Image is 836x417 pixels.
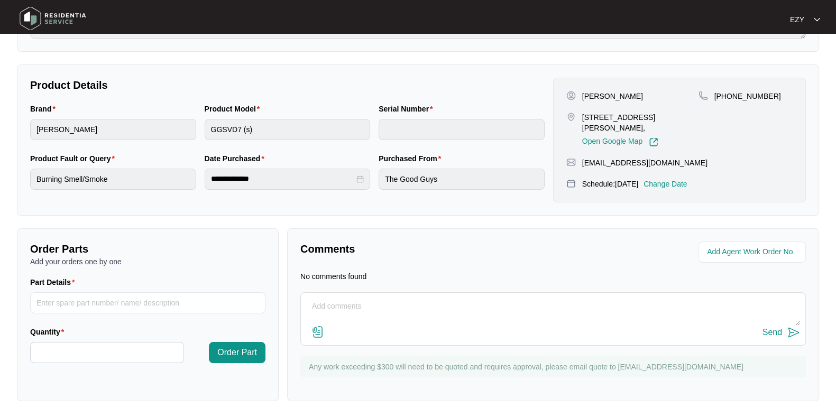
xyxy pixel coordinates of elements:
[649,137,658,147] img: Link-External
[309,362,801,372] p: Any work exceeding $300 will need to be quoted and requires approval, please email quote to [EMAI...
[582,179,638,189] p: Schedule: [DATE]
[209,342,265,363] button: Order Part
[379,169,545,190] input: Purchased From
[30,277,79,288] label: Part Details
[16,3,90,34] img: residentia service logo
[300,242,546,256] p: Comments
[30,292,265,313] input: Part Details
[714,91,781,101] p: [PHONE_NUMBER]
[566,157,576,167] img: map-pin
[707,246,800,258] input: Add Agent Work Order No.
[205,119,371,140] input: Product Model
[205,153,269,164] label: Date Purchased
[205,104,264,114] label: Product Model
[311,326,324,338] img: file-attachment-doc.svg
[644,179,687,189] p: Change Date
[566,91,576,100] img: user-pin
[30,153,119,164] label: Product Fault or Query
[30,104,60,114] label: Brand
[762,326,800,340] button: Send
[211,173,355,184] input: Date Purchased
[790,14,804,25] p: EZY
[379,104,437,114] label: Serial Number
[566,179,576,188] img: map-pin
[699,91,708,100] img: map-pin
[300,271,366,282] p: No comments found
[787,326,800,339] img: send-icon.svg
[582,137,658,147] a: Open Google Map
[379,153,445,164] label: Purchased From
[217,346,257,359] span: Order Part
[814,17,820,22] img: dropdown arrow
[30,242,265,256] p: Order Parts
[30,327,68,337] label: Quantity
[582,112,699,133] p: [STREET_ADDRESS][PERSON_NAME],
[582,157,708,168] p: [EMAIL_ADDRESS][DOMAIN_NAME]
[566,112,576,122] img: map-pin
[30,78,545,92] p: Product Details
[762,328,782,337] div: Send
[30,256,265,267] p: Add your orders one by one
[30,169,196,190] input: Product Fault or Query
[379,119,545,140] input: Serial Number
[30,119,196,140] input: Brand
[31,342,183,363] input: Quantity
[582,91,643,101] p: [PERSON_NAME]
